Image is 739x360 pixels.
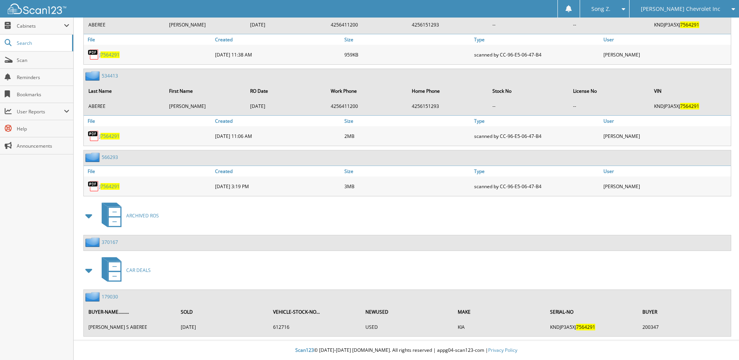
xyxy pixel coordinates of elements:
span: Song Z. [591,7,610,11]
span: Announcements [17,143,69,149]
img: folder2.png [85,292,102,302]
a: J7564291 [99,133,120,139]
div: scanned by CC-96-E5-06-47-B4 [472,47,601,62]
a: Size [342,166,472,176]
iframe: Chat Widget [700,323,739,360]
span: User Reports [17,108,64,115]
th: SOLD [177,304,268,320]
td: [PERSON_NAME] [165,100,245,113]
a: File [84,34,213,45]
span: 7564291 [101,51,120,58]
th: Home Phone [408,83,488,99]
td: -- [489,18,568,31]
a: File [84,166,213,176]
div: [DATE] 11:38 AM [213,47,342,62]
div: [PERSON_NAME] [601,178,731,194]
span: [PERSON_NAME] Chevrolet Inc [641,7,720,11]
span: 7564291 [101,183,120,190]
span: Scan123 [295,347,314,353]
div: [PERSON_NAME] [601,128,731,144]
span: CAR DEALS [126,267,151,274]
a: Type [472,34,601,45]
a: CAR DEALS [97,255,151,286]
div: [PERSON_NAME] [601,47,731,62]
a: Created [213,116,342,126]
div: [DATE] 3:19 PM [213,178,342,194]
img: folder2.png [85,152,102,162]
a: J7564291 [99,51,120,58]
td: KNDJP3A5XJ [650,18,730,31]
span: ARCHIVED ROS [126,212,159,219]
a: Size [342,34,472,45]
td: 4256151293 [408,100,488,113]
th: MAKE [454,304,545,320]
div: © [DATE]-[DATE] [DOMAIN_NAME]. All rights reserved | appg04-scan123-com | [74,341,739,360]
a: Privacy Policy [488,347,517,353]
th: RO Date [246,83,326,99]
td: [DATE] [177,321,268,334]
td: USED [362,321,453,334]
td: -- [489,100,568,113]
span: 7564291 [680,103,699,109]
img: PDF.png [88,130,99,142]
a: Type [472,116,601,126]
span: Help [17,125,69,132]
img: PDF.png [88,180,99,192]
td: KNDJP3A5XJ [650,100,730,113]
td: 612716 [269,321,361,334]
a: 534413 [102,72,118,79]
a: Size [342,116,472,126]
td: [PERSON_NAME] S ABEREE [85,321,176,334]
th: Work Phone [327,83,407,99]
a: 370167 [102,239,118,245]
a: J7564291 [99,183,120,190]
img: folder2.png [85,237,102,247]
td: [DATE] [246,100,326,113]
td: ABEREE [85,18,164,31]
th: SERIAL-NO [546,304,638,320]
img: folder2.png [85,71,102,81]
th: First Name [165,83,245,99]
span: Scan [17,57,69,64]
span: 7564291 [680,21,699,28]
div: scanned by CC-96-E5-06-47-B4 [472,178,601,194]
th: License No [569,83,649,99]
span: Reminders [17,74,69,81]
span: 7564291 [576,324,595,330]
div: [DATE] 11:06 AM [213,128,342,144]
a: Created [213,34,342,45]
td: KNDJP3A5XJ [546,321,638,334]
th: BUYER-NAME......... [85,304,176,320]
td: -- [569,100,649,113]
td: 4256411200 [327,18,407,31]
td: 200347 [638,321,730,334]
div: 959KB [342,47,472,62]
img: PDF.png [88,49,99,60]
a: 179030 [102,293,118,300]
a: File [84,116,213,126]
span: 7564291 [101,133,120,139]
th: BUYER [638,304,730,320]
img: scan123-logo-white.svg [8,4,66,14]
a: User [601,116,731,126]
a: User [601,34,731,45]
span: Cabinets [17,23,64,29]
td: 4256151293 [408,18,488,31]
span: Search [17,40,68,46]
a: Created [213,166,342,176]
td: [PERSON_NAME] [165,18,245,31]
td: KIA [454,321,545,334]
th: Stock No [489,83,568,99]
div: 2MB [342,128,472,144]
th: VEHICLE-STOCK-NO... [269,304,361,320]
th: NEWUSED [362,304,453,320]
td: -- [569,18,649,31]
a: User [601,166,731,176]
a: Type [472,166,601,176]
th: VIN [650,83,730,99]
div: 3MB [342,178,472,194]
div: scanned by CC-96-E5-06-47-B4 [472,128,601,144]
td: [DATE] [246,18,326,31]
td: ABEREE [85,100,164,113]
